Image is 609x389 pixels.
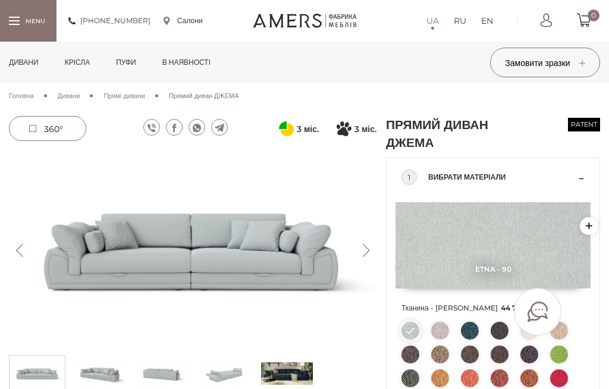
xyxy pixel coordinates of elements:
a: в наявності [153,42,219,83]
span: 0 [588,10,599,21]
span: Прямі дивани [103,92,145,100]
span: Etna - 90 [395,265,591,274]
img: Прямий диван ДЖЕМА s-0 [11,359,63,388]
a: 360° [9,116,86,141]
a: whatsapp [189,119,205,136]
div: 1 [401,170,417,185]
span: patent [568,118,600,131]
a: [PHONE_NUMBER] [68,14,150,28]
img: Прямий диван ДЖЕМА -0 [9,152,376,349]
img: Etna - 90 [395,202,591,288]
a: facebook [166,119,183,136]
a: UA [426,14,439,28]
a: Крісла [56,42,99,83]
h1: Прямий диван ДЖЕМА [386,116,523,152]
img: s_ [261,359,313,388]
a: telegram [211,119,228,136]
span: 3 міс. [297,122,319,136]
button: Замовити зразки [490,48,600,77]
img: Прямий диван ДЖЕМА s-1 [74,359,125,388]
a: EN [481,14,493,28]
a: Салони [164,15,203,26]
a: Дивани [58,90,80,101]
span: 44 790 грн [501,303,539,312]
span: Замовити зразки [505,58,585,68]
span: Дивани [58,92,80,100]
button: Previous [9,244,30,257]
span: Головна [9,92,34,100]
span: 360° [44,124,63,134]
svg: Оплата частинами від ПриватБанку [279,121,294,136]
svg: Покупка частинами від Монобанку [337,121,351,136]
button: Next [356,244,376,257]
a: viber [143,119,160,136]
a: Прямі дивани [103,90,145,101]
a: Головна [9,90,34,101]
span: 3 міс. [354,122,376,136]
span: Тканина - [PERSON_NAME] [401,300,585,316]
a: Пуфи [107,42,145,83]
a: RU [454,14,466,28]
span: Вибрати матеріали [428,170,576,184]
img: Прямий диван ДЖЕМА s-3 [199,359,250,388]
img: Прямий диван ДЖЕМА s-2 [136,359,188,388]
